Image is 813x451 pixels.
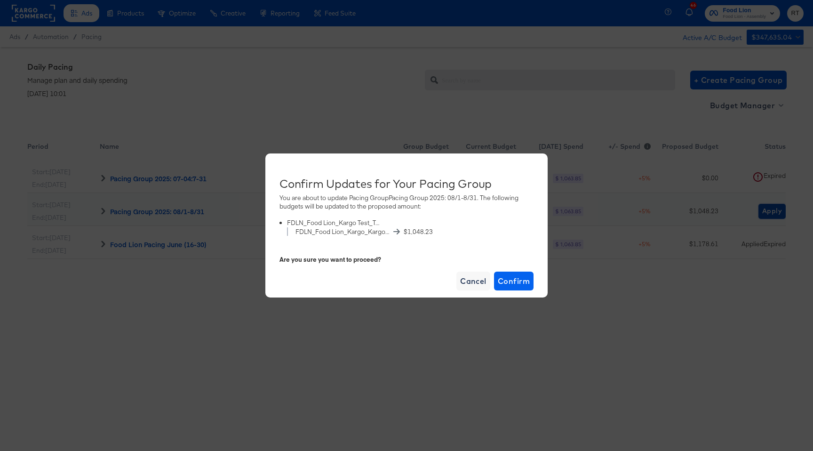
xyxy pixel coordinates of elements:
[287,218,381,227] div: FDLN_Food Lion_Kargo Test_Traffic_Brand Initiative_March_3.1.25-3.31.25
[295,227,390,236] span: FDLN_Food Lion_Kargo_Kargo Test Budgeting_Traffic_Incremental_March_3.1.25_3.31.25
[460,274,486,288] span: Cancel
[494,272,534,290] button: Confirm
[279,177,534,190] div: Confirm Updates for Your Pacing Group
[498,274,530,288] span: Confirm
[456,272,490,290] button: Cancel
[279,193,534,243] div: You are about to update Pacing Group Pacing Group 2025: 08/1-8/31 . The following budgets will be...
[279,255,534,264] div: Are you sure you want to proceed?
[404,227,433,236] span: $ 1,048.23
